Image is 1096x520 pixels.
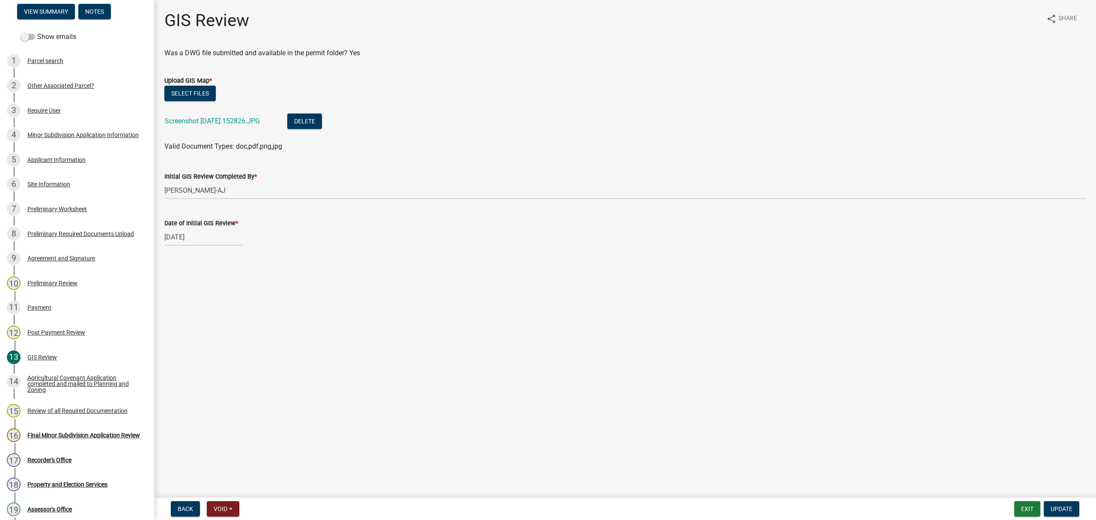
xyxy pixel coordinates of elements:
[27,157,86,163] div: Applicant Information
[164,86,216,101] button: Select files
[27,83,94,89] div: Other Associated Parcel?
[27,457,71,463] div: Recorder's Office
[164,10,249,31] h1: GIS Review
[7,478,21,491] div: 18
[27,132,139,138] div: Minor Subdivision Application Information
[78,4,111,19] button: Notes
[207,501,239,517] button: Void
[27,280,77,286] div: Preliminary Review
[21,32,76,42] label: Show emails
[1051,505,1072,512] span: Update
[27,181,70,187] div: Site Information
[1014,501,1040,517] button: Exit
[7,301,21,314] div: 11
[7,326,21,339] div: 12
[214,505,227,512] span: Void
[7,350,21,364] div: 13
[178,505,193,512] span: Back
[1046,14,1057,24] i: share
[27,432,140,438] div: Final Minor Subdivision Application Review
[27,206,87,212] div: Preliminary Worksheet
[165,117,260,125] a: Screenshot [DATE] 152826.JPG
[7,375,21,389] div: 14
[7,79,21,93] div: 2
[164,174,257,180] label: Initial GIS Review Completed By
[7,227,21,241] div: 8
[7,153,21,167] div: 5
[7,502,21,516] div: 19
[7,128,21,142] div: 4
[27,255,95,261] div: Agreement and Signature
[7,54,21,68] div: 1
[7,453,21,467] div: 17
[1039,10,1084,27] button: shareShare
[7,104,21,117] div: 3
[27,354,57,360] div: GIS Review
[27,231,134,237] div: Preliminary Required Documents Upload
[287,114,322,129] button: Delete
[27,305,51,311] div: Payment
[27,408,128,414] div: Review of all Required Documentation
[1058,14,1077,24] span: Share
[164,221,238,227] label: Date of Initial GIS Review
[287,118,322,126] wm-modal-confirm: Delete Document
[164,228,243,246] input: mm/dd/yyyy
[27,506,72,512] div: Assessor's Office
[17,4,75,19] button: View Summary
[7,251,21,265] div: 9
[27,108,61,114] div: Require User
[164,48,1086,58] p: Was a DWG file submitted and available in the permit folder? Yes
[78,9,111,15] wm-modal-confirm: Notes
[7,276,21,290] div: 10
[171,501,200,517] button: Back
[164,78,212,84] label: Upload GIS Map
[7,177,21,191] div: 6
[7,428,21,442] div: 16
[27,329,85,335] div: Post Payment Review
[7,404,21,418] div: 15
[7,202,21,216] div: 7
[27,375,140,393] div: Agricultural Covenant Application completed and mailed to Planning and Zoning
[27,58,63,64] div: Parcel search
[1044,501,1079,517] button: Update
[27,481,107,487] div: Property and Election Services
[17,9,75,15] wm-modal-confirm: Summary
[164,142,282,150] span: Valid Document Types: doc,pdf,png,jpg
